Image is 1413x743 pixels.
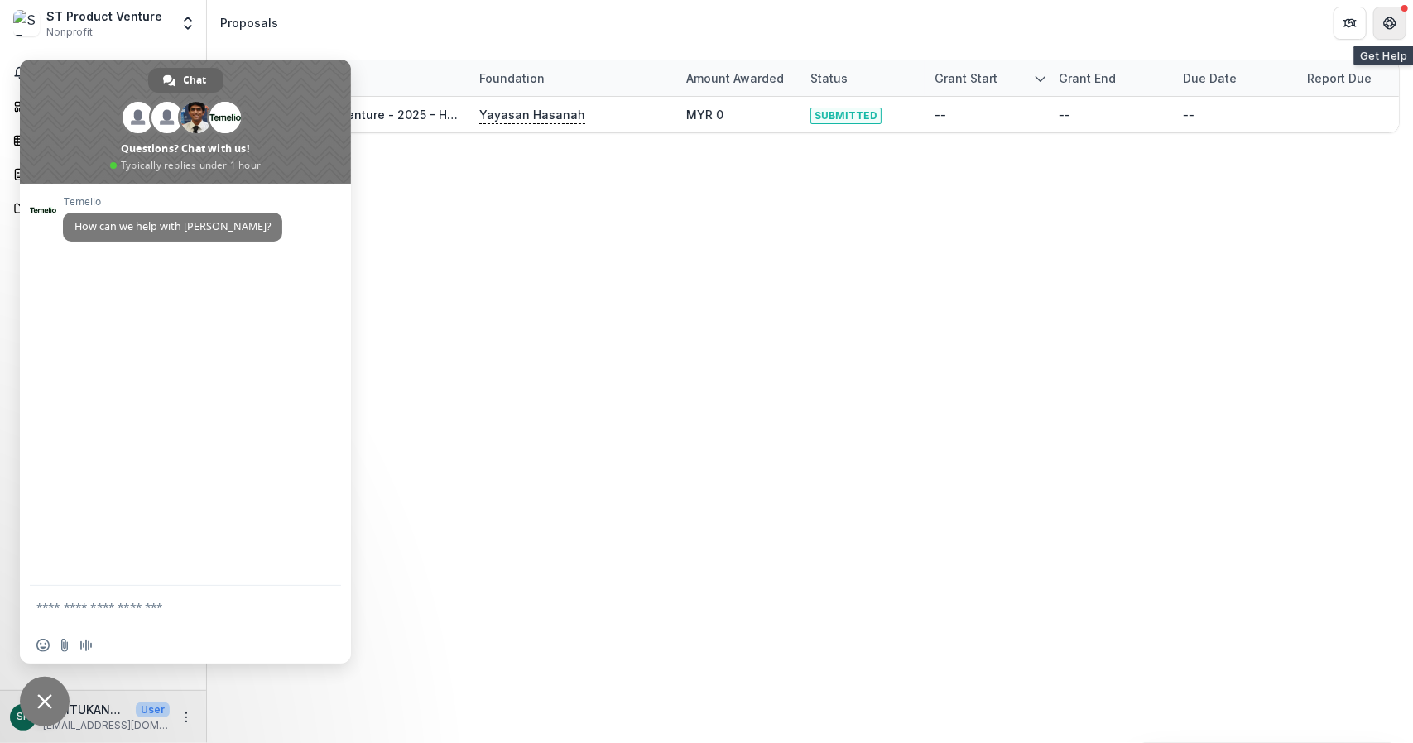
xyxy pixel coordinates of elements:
[1049,60,1173,96] div: Grant end
[1173,60,1297,96] div: Due Date
[262,60,469,96] div: Grant
[925,60,1049,96] div: Grant start
[46,25,93,40] span: Nonprofit
[43,718,170,733] p: [EMAIL_ADDRESS][DOMAIN_NAME]
[74,219,271,233] span: How can we help with [PERSON_NAME]?
[7,93,199,120] a: Dashboard
[7,161,199,188] a: Proposals
[469,70,555,87] div: Foundation
[1173,70,1247,87] div: Due Date
[7,60,199,86] button: Notifications
[214,11,285,35] nav: breadcrumb
[58,639,71,652] span: Send a file
[176,707,196,727] button: More
[1373,7,1406,40] button: Get Help
[1297,70,1382,87] div: Report Due
[800,60,925,96] div: Status
[800,70,858,87] div: Status
[43,701,129,718] p: SENITUKANG PRODUCT
[479,106,585,124] p: Yayasan Hasanah
[176,7,199,40] button: Open entity switcher
[272,108,588,122] a: ST Product Venture - 2025 - HSEF2025 - Satu Creative
[676,70,794,87] div: Amount awarded
[686,106,723,123] div: MYR 0
[1034,72,1047,85] svg: sorted descending
[676,60,800,96] div: Amount awarded
[20,677,70,726] div: Close chat
[925,70,1007,87] div: Grant start
[1183,106,1194,123] div: --
[1059,106,1070,123] div: --
[7,127,199,154] a: Tasks
[79,639,93,652] span: Audio message
[220,14,278,31] div: Proposals
[810,108,882,124] span: SUBMITTED
[36,600,298,615] textarea: Compose your message...
[935,106,946,123] div: --
[1334,7,1367,40] button: Partners
[46,7,162,25] div: ST Product Venture
[469,60,676,96] div: Foundation
[136,702,170,717] p: User
[148,68,223,93] div: Chat
[7,194,199,222] a: Documents
[36,639,50,652] span: Insert an emoji
[63,196,282,208] span: Temelio
[13,10,40,36] img: ST Product Venture
[1049,70,1126,87] div: Grant end
[17,712,30,722] div: SENITUKANG PRODUCT
[184,68,207,93] span: Chat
